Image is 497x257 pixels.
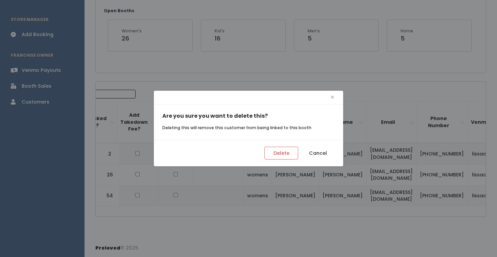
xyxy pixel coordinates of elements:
[330,92,335,103] span: ×
[162,125,311,131] small: Deleting this will remove this customer from being linked to this booth
[330,92,335,103] button: Close
[162,113,335,119] h5: Are you sure you want to delete this?
[264,147,298,160] button: Delete
[301,147,335,160] button: Cancel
